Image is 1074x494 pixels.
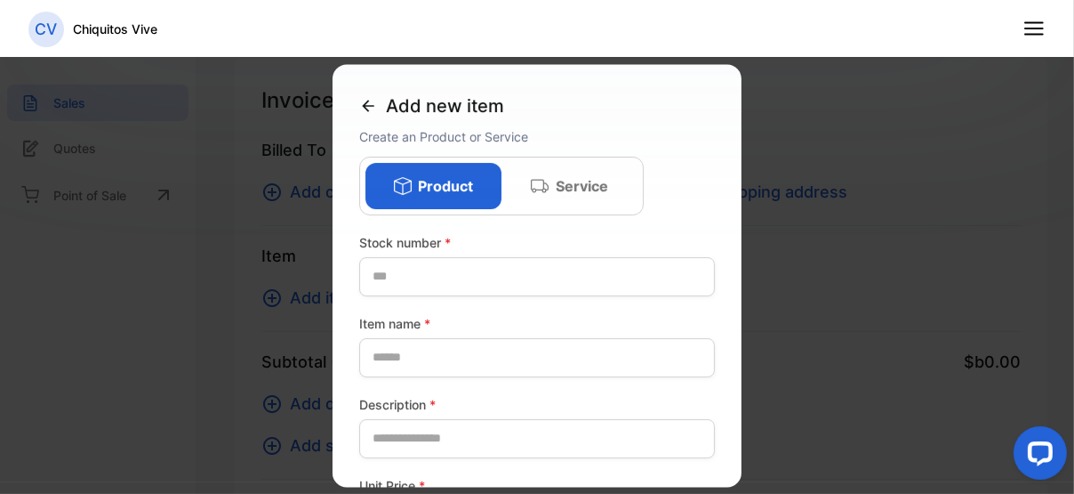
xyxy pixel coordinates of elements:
[359,314,715,333] label: Item name
[419,175,474,197] p: Product
[36,18,58,41] p: CV
[359,129,528,144] span: Create an Product or Service
[359,233,715,252] label: Stock number
[999,419,1074,494] iframe: LiveChat chat widget
[556,175,608,197] p: Service
[73,20,157,38] p: Chiquitos Vive
[386,93,504,119] span: Add new item
[359,395,715,414] label: Description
